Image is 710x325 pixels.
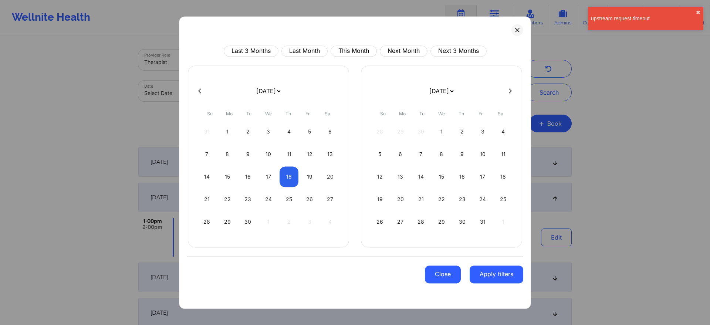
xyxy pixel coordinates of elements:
[321,144,339,165] div: Sat Sep 13 2025
[371,211,389,232] div: Sun Oct 26 2025
[591,15,696,22] div: upstream request timeout
[218,211,237,232] div: Mon Sep 29 2025
[218,121,237,142] div: Mon Sep 01 2025
[696,10,700,16] button: close
[432,189,451,210] div: Wed Oct 22 2025
[438,111,445,116] abbr: Wednesday
[412,189,430,210] div: Tue Oct 21 2025
[391,166,410,187] div: Mon Oct 13 2025
[224,45,278,57] button: Last 3 Months
[197,144,216,165] div: Sun Sep 07 2025
[239,189,257,210] div: Tue Sep 23 2025
[280,121,298,142] div: Thu Sep 04 2025
[325,111,330,116] abbr: Saturday
[259,121,278,142] div: Wed Sep 03 2025
[197,189,216,210] div: Sun Sep 21 2025
[473,189,492,210] div: Fri Oct 24 2025
[412,211,430,232] div: Tue Oct 28 2025
[239,144,257,165] div: Tue Sep 09 2025
[453,121,471,142] div: Thu Oct 02 2025
[300,189,319,210] div: Fri Sep 26 2025
[494,189,513,210] div: Sat Oct 25 2025
[371,189,389,210] div: Sun Oct 19 2025
[280,144,298,165] div: Thu Sep 11 2025
[412,144,430,165] div: Tue Oct 07 2025
[473,166,492,187] div: Fri Oct 17 2025
[259,144,278,165] div: Wed Sep 10 2025
[246,111,251,116] abbr: Tuesday
[494,121,513,142] div: Sat Oct 04 2025
[259,166,278,187] div: Wed Sep 17 2025
[197,211,216,232] div: Sun Sep 28 2025
[259,189,278,210] div: Wed Sep 24 2025
[453,144,471,165] div: Thu Oct 09 2025
[285,111,291,116] abbr: Thursday
[280,166,298,187] div: Thu Sep 18 2025
[380,111,386,116] abbr: Sunday
[430,45,487,57] button: Next 3 Months
[218,166,237,187] div: Mon Sep 15 2025
[281,45,328,57] button: Last Month
[432,121,451,142] div: Wed Oct 01 2025
[473,211,492,232] div: Fri Oct 31 2025
[419,111,425,116] abbr: Tuesday
[300,166,319,187] div: Fri Sep 19 2025
[494,144,513,165] div: Sat Oct 11 2025
[305,111,310,116] abbr: Friday
[473,144,492,165] div: Fri Oct 10 2025
[425,265,461,283] button: Close
[321,121,339,142] div: Sat Sep 06 2025
[265,111,272,116] abbr: Wednesday
[371,144,389,165] div: Sun Oct 05 2025
[494,166,513,187] div: Sat Oct 18 2025
[459,111,464,116] abbr: Thursday
[300,121,319,142] div: Fri Sep 05 2025
[197,166,216,187] div: Sun Sep 14 2025
[391,211,410,232] div: Mon Oct 27 2025
[479,111,483,116] abbr: Friday
[239,121,257,142] div: Tue Sep 02 2025
[321,166,339,187] div: Sat Sep 20 2025
[391,189,410,210] div: Mon Oct 20 2025
[453,166,471,187] div: Thu Oct 16 2025
[239,211,257,232] div: Tue Sep 30 2025
[371,166,389,187] div: Sun Oct 12 2025
[470,265,523,283] button: Apply filters
[239,166,257,187] div: Tue Sep 16 2025
[453,189,471,210] div: Thu Oct 23 2025
[412,166,430,187] div: Tue Oct 14 2025
[432,211,451,232] div: Wed Oct 29 2025
[432,144,451,165] div: Wed Oct 08 2025
[280,189,298,210] div: Thu Sep 25 2025
[226,111,233,116] abbr: Monday
[399,111,406,116] abbr: Monday
[300,144,319,165] div: Fri Sep 12 2025
[432,166,451,187] div: Wed Oct 15 2025
[207,111,213,116] abbr: Sunday
[331,45,377,57] button: This Month
[498,111,503,116] abbr: Saturday
[473,121,492,142] div: Fri Oct 03 2025
[380,45,427,57] button: Next Month
[453,211,471,232] div: Thu Oct 30 2025
[321,189,339,210] div: Sat Sep 27 2025
[391,144,410,165] div: Mon Oct 06 2025
[218,144,237,165] div: Mon Sep 08 2025
[218,189,237,210] div: Mon Sep 22 2025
